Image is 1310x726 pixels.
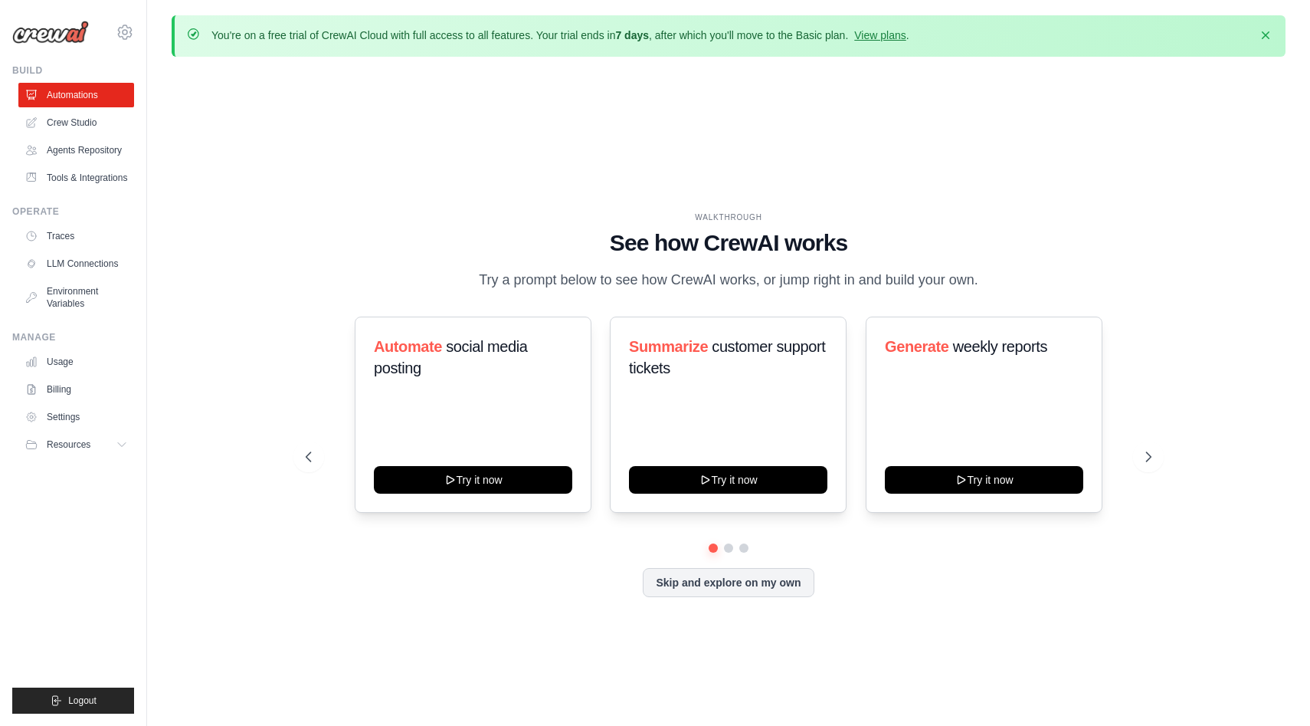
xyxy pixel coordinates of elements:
[374,466,572,494] button: Try it now
[18,279,134,316] a: Environment Variables
[18,83,134,107] a: Automations
[12,21,89,44] img: Logo
[374,338,528,376] span: social media posting
[47,439,90,451] span: Resources
[12,331,134,343] div: Manage
[471,269,986,291] p: Try a prompt below to see how CrewAI works, or jump right in and build your own.
[629,338,825,376] span: customer support tickets
[306,212,1151,223] div: WALKTHROUGH
[18,138,134,163] a: Agents Repository
[629,338,708,355] span: Summarize
[18,166,134,190] a: Tools & Integrations
[18,110,134,135] a: Crew Studio
[68,695,97,707] span: Logout
[885,338,949,355] span: Generate
[211,28,909,43] p: You're on a free trial of CrewAI Cloud with full access to all features. Your trial ends in , aft...
[18,432,134,457] button: Resources
[629,466,827,494] button: Try it now
[18,251,134,276] a: LLM Connections
[12,64,134,77] div: Build
[18,377,134,402] a: Billing
[885,466,1083,494] button: Try it now
[12,688,134,714] button: Logout
[952,338,1046,355] span: weekly reports
[18,224,134,248] a: Traces
[615,29,649,41] strong: 7 days
[18,350,134,374] a: Usage
[854,29,906,41] a: View plans
[374,338,442,355] span: Automate
[18,405,134,429] a: Settings
[643,568,814,597] button: Skip and explore on my own
[12,205,134,218] div: Operate
[306,229,1151,257] h1: See how CrewAI works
